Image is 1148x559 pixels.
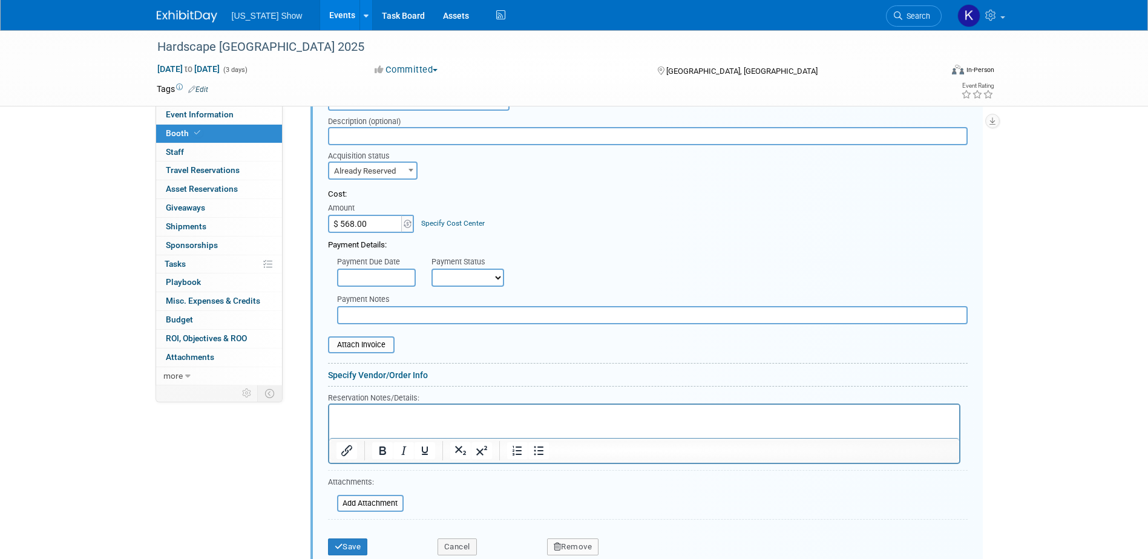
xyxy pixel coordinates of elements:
button: Superscript [471,442,492,459]
a: Specify Vendor/Order Info [328,370,428,380]
img: Format-Inperson.png [952,65,964,74]
a: more [156,367,282,385]
button: Underline [415,442,435,459]
iframe: Rich Text Area [329,405,959,438]
span: Booth [166,128,203,138]
td: Toggle Event Tabs [257,385,282,401]
a: Misc. Expenses & Credits [156,292,282,310]
a: Travel Reservations [156,162,282,180]
button: Numbered list [507,442,528,459]
span: Giveaways [166,203,205,212]
span: Shipments [166,221,206,231]
a: Tasks [156,255,282,273]
span: Already Reserved [328,162,418,180]
span: (3 days) [222,66,248,74]
span: [DATE] [DATE] [157,64,220,74]
span: to [183,64,194,74]
span: more [163,371,183,381]
button: Bold [372,442,393,459]
div: Reservation Notes/Details: [328,391,960,404]
button: Insert/edit link [336,442,357,459]
span: [US_STATE] Show [232,11,303,21]
span: Search [902,11,930,21]
a: Attachments [156,348,282,367]
a: Shipments [156,218,282,236]
span: Sponsorships [166,240,218,250]
div: Acquisition status [328,145,419,162]
button: Remove [547,538,599,555]
a: Edit [188,85,208,94]
img: ExhibitDay [157,10,217,22]
td: Personalize Event Tab Strip [237,385,258,401]
button: Save [328,538,368,555]
span: Travel Reservations [166,165,240,175]
div: In-Person [966,65,994,74]
div: Payment Details: [328,233,968,251]
div: Hardscape [GEOGRAPHIC_DATA] 2025 [153,36,923,58]
span: Budget [166,315,193,324]
button: Italic [393,442,414,459]
div: Amount [328,203,416,215]
a: Budget [156,311,282,329]
span: Tasks [165,259,186,269]
span: Asset Reservations [166,184,238,194]
img: keith kollar [957,4,980,27]
div: Attachments: [328,477,404,491]
span: Event Information [166,110,234,119]
a: Giveaways [156,199,282,217]
button: Cancel [438,538,477,555]
a: Asset Reservations [156,180,282,198]
a: Search [886,5,942,27]
span: Attachments [166,352,214,362]
span: Playbook [166,277,201,287]
a: Staff [156,143,282,162]
span: ROI, Objectives & ROO [166,333,247,343]
i: Booth reservation complete [194,129,200,136]
div: Payment Status [431,257,513,269]
button: Committed [370,64,442,76]
span: Misc. Expenses & Credits [166,296,260,306]
a: Specify Cost Center [421,219,485,227]
div: Payment Due Date [337,257,413,269]
span: Already Reserved [329,163,416,180]
span: Staff [166,147,184,157]
div: Event Rating [961,83,994,89]
div: Event Format [870,63,995,81]
a: Playbook [156,273,282,292]
a: Sponsorships [156,237,282,255]
td: Tags [157,83,208,95]
div: Payment Notes [337,294,968,306]
a: Booth [156,125,282,143]
button: Bullet list [528,442,549,459]
div: Cost: [328,189,968,200]
button: Subscript [450,442,471,459]
a: ROI, Objectives & ROO [156,330,282,348]
span: [GEOGRAPHIC_DATA], [GEOGRAPHIC_DATA] [666,67,818,76]
a: Event Information [156,106,282,124]
div: Description (optional) [328,111,968,127]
